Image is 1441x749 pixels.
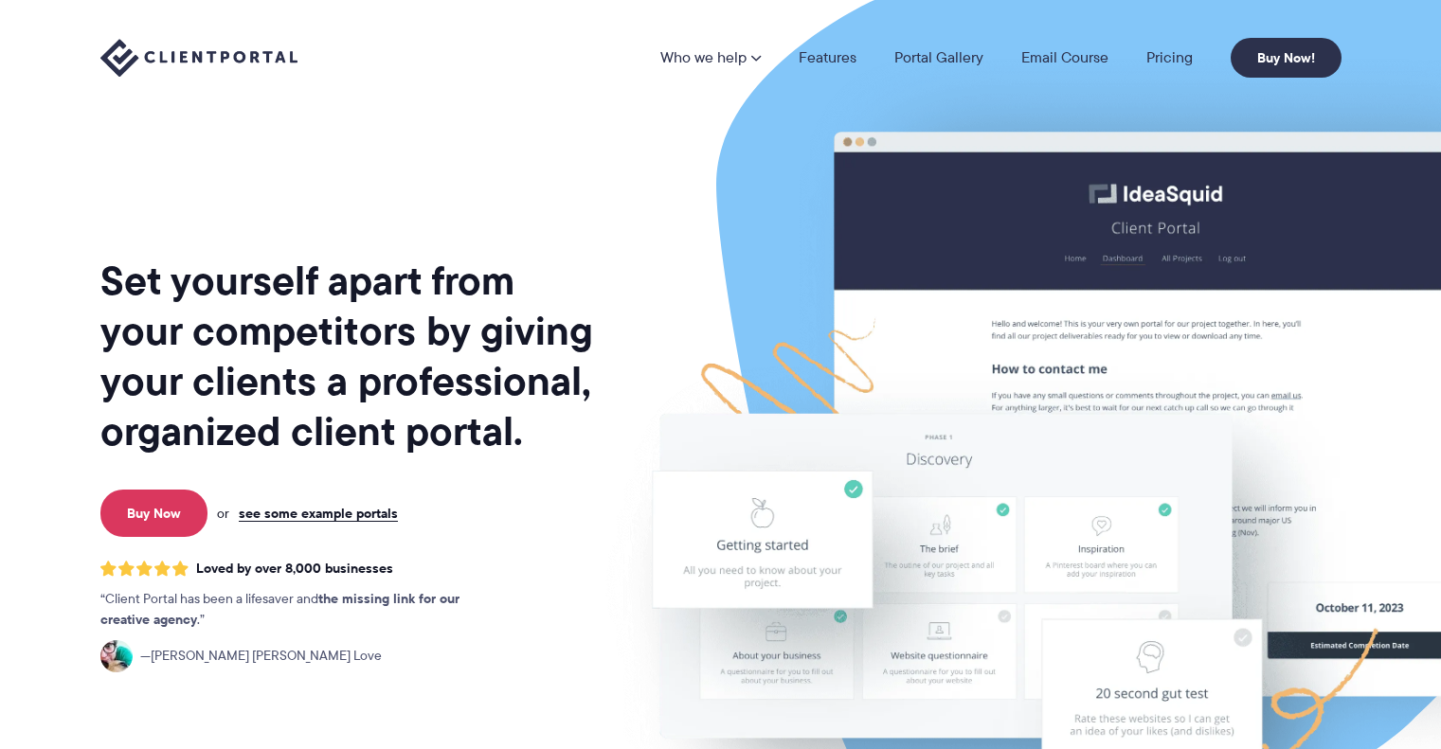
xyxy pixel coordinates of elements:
strong: the missing link for our creative agency [100,588,459,630]
a: Features [799,50,856,65]
a: see some example portals [239,505,398,522]
a: Pricing [1146,50,1193,65]
a: Buy Now! [1231,38,1342,78]
a: Portal Gallery [894,50,983,65]
a: Buy Now [100,490,207,537]
h1: Set yourself apart from your competitors by giving your clients a professional, organized client ... [100,256,597,456]
span: [PERSON_NAME] [PERSON_NAME] Love [140,646,382,667]
a: Email Course [1021,50,1108,65]
span: or [217,505,229,522]
p: Client Portal has been a lifesaver and . [100,589,498,631]
a: Who we help [660,50,761,65]
span: Loved by over 8,000 businesses [196,561,393,577]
